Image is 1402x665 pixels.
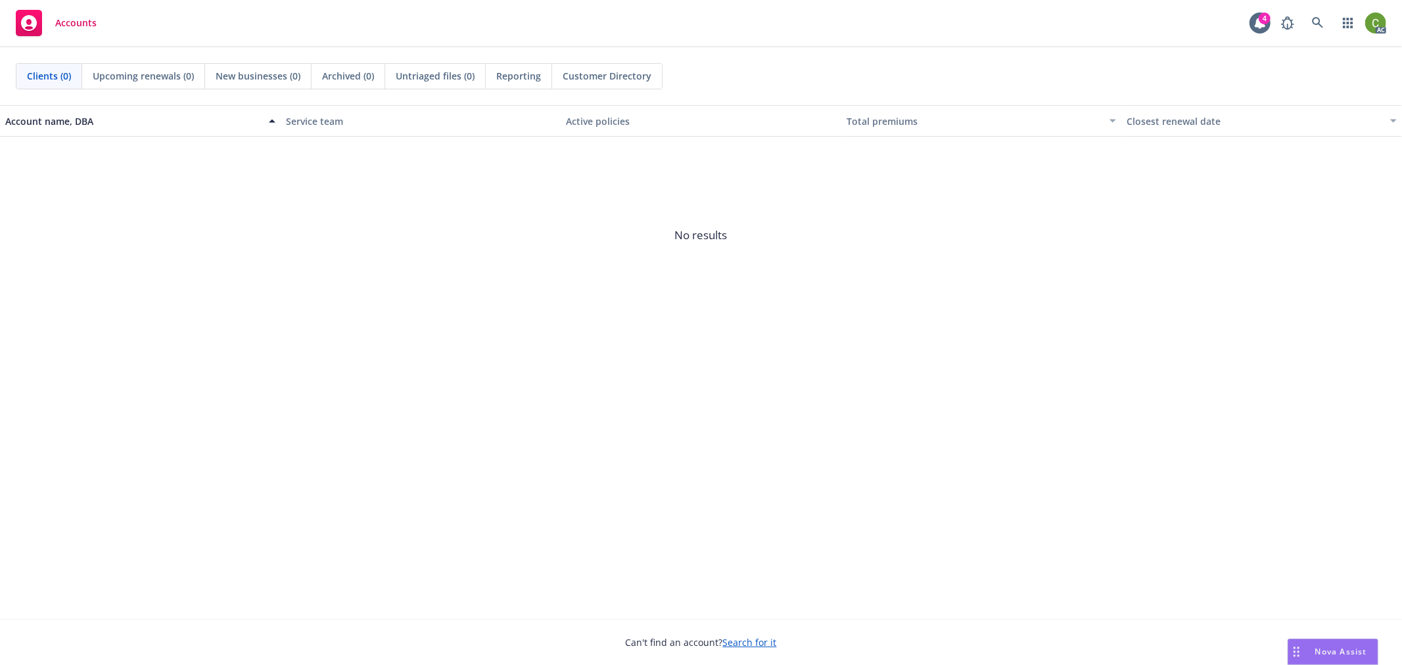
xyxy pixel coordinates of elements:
span: Clients (0) [27,69,71,83]
span: Upcoming renewals (0) [93,69,194,83]
span: Untriaged files (0) [396,69,475,83]
span: New businesses (0) [216,69,300,83]
div: Total premiums [847,114,1102,128]
a: Report a Bug [1274,10,1301,36]
a: Search for it [723,636,777,649]
button: Active policies [561,105,841,137]
button: Closest renewal date [1121,105,1402,137]
div: 4 [1259,12,1271,24]
a: Switch app [1335,10,1361,36]
span: Nova Assist [1315,646,1367,657]
span: Accounts [55,18,97,28]
div: Active policies [566,114,836,128]
a: Accounts [11,5,102,41]
button: Nova Assist [1288,639,1378,665]
img: photo [1365,12,1386,34]
span: Archived (0) [322,69,374,83]
div: Account name, DBA [5,114,261,128]
span: Reporting [496,69,541,83]
div: Drag to move [1288,639,1305,664]
div: Service team [286,114,556,128]
button: Total premiums [841,105,1122,137]
a: Search [1305,10,1331,36]
div: Closest renewal date [1127,114,1382,128]
span: Customer Directory [563,69,651,83]
button: Service team [281,105,561,137]
span: Can't find an account? [626,635,777,649]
